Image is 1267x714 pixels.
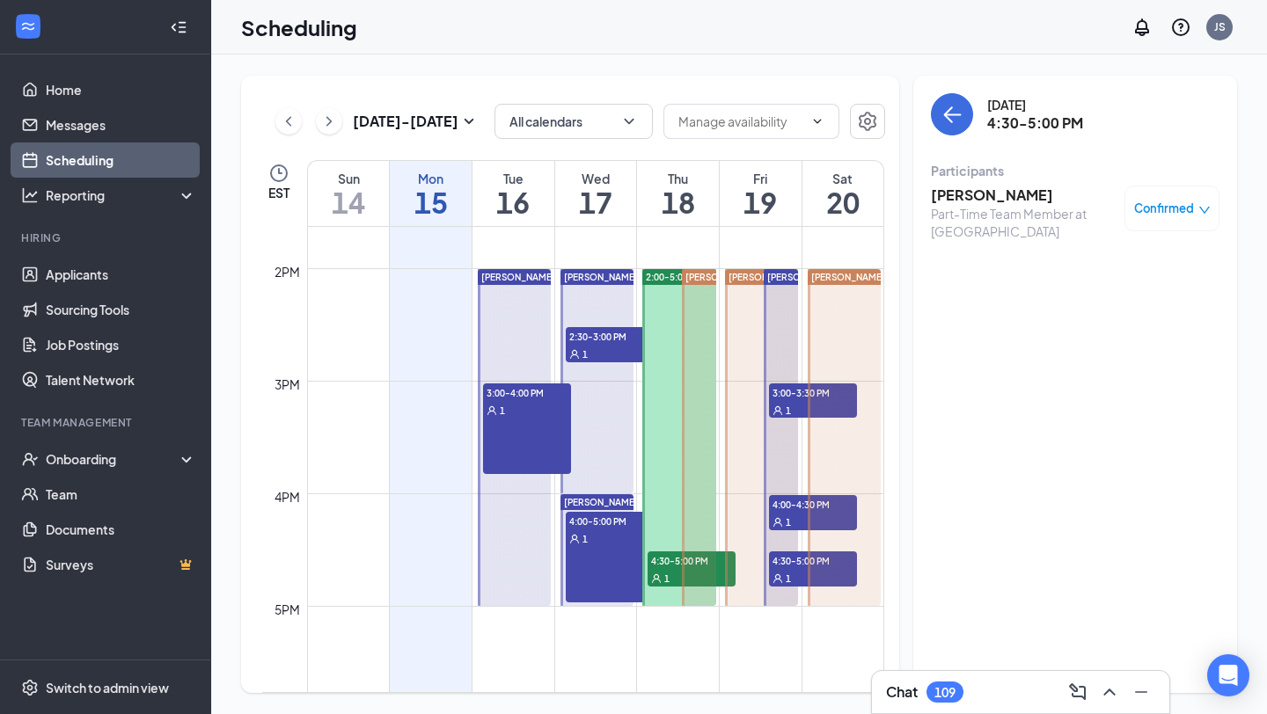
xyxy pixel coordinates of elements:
[46,477,196,512] a: Team
[555,170,637,187] div: Wed
[987,96,1083,113] div: [DATE]
[483,383,571,401] span: 3:00-4:00 PM
[390,187,472,217] h1: 15
[280,111,297,132] svg: ChevronLeft
[21,230,193,245] div: Hiring
[271,375,304,394] div: 3pm
[472,161,554,226] a: September 16, 2025
[46,72,196,107] a: Home
[170,18,187,36] svg: Collapse
[46,547,196,582] a: SurveysCrown
[1134,200,1194,217] span: Confirmed
[569,534,580,544] svg: User
[390,161,472,226] a: September 15, 2025
[241,12,357,42] h1: Scheduling
[987,113,1083,133] h3: 4:30-5:00 PM
[720,161,802,226] a: September 19, 2025
[931,205,1116,240] div: Part-Time Team Member at [GEOGRAPHIC_DATA]
[19,18,37,35] svg: WorkstreamLogo
[582,533,588,545] span: 1
[1067,681,1088,703] svg: ComposeMessage
[931,162,1219,179] div: Participants
[931,186,1116,205] h3: [PERSON_NAME]
[21,186,39,204] svg: Analysis
[1132,17,1153,38] svg: Notifications
[802,161,883,226] a: September 20, 2025
[46,362,196,397] a: Talent Network
[720,187,802,217] h1: 19
[850,104,885,139] button: Settings
[46,107,196,142] a: Messages
[46,512,196,547] a: Documents
[308,170,389,187] div: Sun
[21,450,39,468] svg: UserCheck
[1064,678,1092,706] button: ComposeMessage
[268,184,289,201] span: EST
[786,404,791,417] span: 1
[810,114,824,128] svg: ChevronDown
[569,349,580,360] svg: User
[678,112,803,131] input: Manage availability
[1127,678,1155,706] button: Minimize
[271,600,304,619] div: 5pm
[1198,204,1211,216] span: down
[308,161,389,226] a: September 14, 2025
[46,142,196,178] a: Scheduling
[564,497,638,507] span: [PERSON_NAME]
[316,108,342,135] button: ChevronRight
[620,113,638,130] svg: ChevronDown
[271,487,304,506] div: 4pm
[648,551,736,569] span: 4:30-5:00 PM
[646,271,703,283] span: 2:00-5:00 PM
[308,187,389,217] h1: 14
[664,572,670,585] span: 1
[786,516,791,528] span: 1
[566,512,654,529] span: 4:00-5:00 PM
[268,163,289,184] svg: Clock
[481,272,555,282] span: [PERSON_NAME]
[769,551,857,569] span: 4:30-5:00 PM
[564,272,638,282] span: [PERSON_NAME]
[886,682,918,702] h3: Chat
[1214,19,1226,34] div: JS
[555,161,637,226] a: September 17, 2025
[566,327,654,345] span: 2:30-3:00 PM
[472,170,554,187] div: Tue
[46,327,196,362] a: Job Postings
[46,186,197,204] div: Reporting
[271,262,304,281] div: 2pm
[46,679,169,696] div: Switch to admin view
[1170,17,1191,38] svg: QuestionInfo
[21,679,39,696] svg: Settings
[494,104,653,139] button: All calendarsChevronDown
[931,93,973,135] button: back-button
[767,272,841,282] span: [PERSON_NAME]
[637,170,719,187] div: Thu
[941,104,963,125] svg: ArrowLeft
[637,161,719,226] a: September 18, 2025
[1099,681,1120,703] svg: ChevronUp
[811,272,885,282] span: [PERSON_NAME]
[555,187,637,217] h1: 17
[1131,681,1152,703] svg: Minimize
[320,111,338,132] svg: ChevronRight
[651,573,662,584] svg: User
[390,170,472,187] div: Mon
[582,348,588,361] span: 1
[500,404,505,417] span: 1
[720,170,802,187] div: Fri
[934,685,956,700] div: 109
[786,572,791,585] span: 1
[487,405,497,416] svg: User
[46,450,181,468] div: Onboarding
[773,405,783,416] svg: User
[802,187,883,217] h1: 20
[46,257,196,292] a: Applicants
[46,292,196,327] a: Sourcing Tools
[729,272,802,282] span: [PERSON_NAME]
[685,272,759,282] span: [PERSON_NAME]
[1207,654,1249,696] div: Open Intercom Messenger
[773,573,783,584] svg: User
[802,170,883,187] div: Sat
